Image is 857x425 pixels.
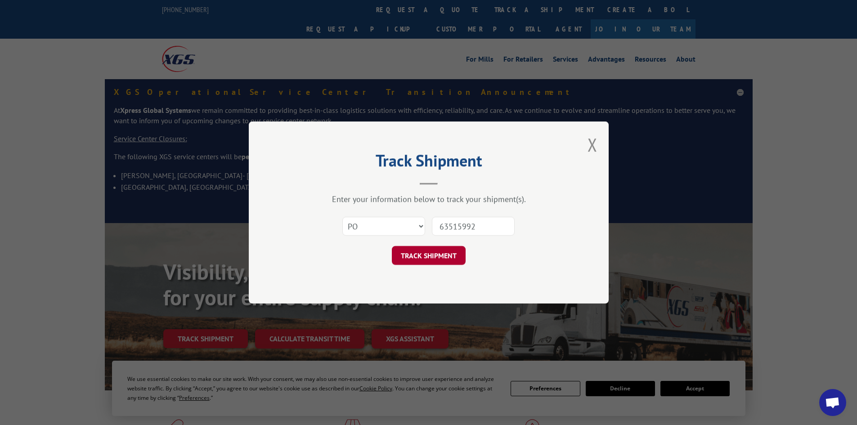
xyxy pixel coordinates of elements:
h2: Track Shipment [294,154,564,171]
a: Open chat [819,389,846,416]
button: TRACK SHIPMENT [392,246,466,265]
button: Close modal [588,133,597,157]
div: Enter your information below to track your shipment(s). [294,194,564,204]
input: Number(s) [432,217,515,236]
